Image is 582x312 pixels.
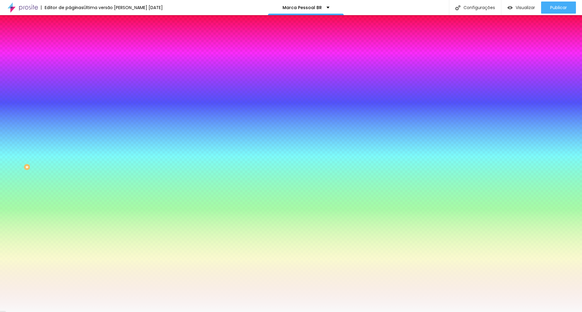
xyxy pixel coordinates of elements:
[541,2,576,14] button: Publicar
[507,5,513,10] img: view-1.svg
[283,5,322,10] p: Marca Pessoal BR
[84,5,163,10] div: Última versão [PERSON_NAME] [DATE]
[550,5,567,10] span: Publicar
[455,5,460,10] img: Icone
[516,5,535,10] span: Visualizar
[41,5,84,10] div: Editor de páginas
[501,2,541,14] button: Visualizar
